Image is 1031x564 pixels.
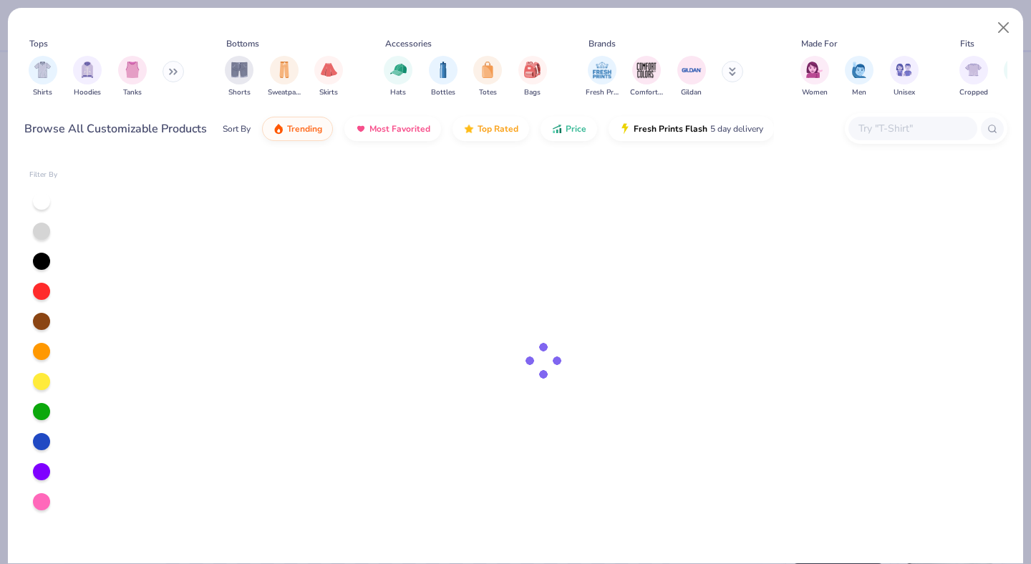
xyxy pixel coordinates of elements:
div: Bottoms [226,37,259,50]
span: Fresh Prints [586,87,619,98]
img: Bottles Image [435,62,451,78]
button: filter button [800,56,829,98]
button: filter button [384,56,412,98]
button: filter button [473,56,502,98]
span: Fresh Prints Flash [634,123,707,135]
div: Filter By [29,170,58,180]
input: Try "T-Shirt" [857,120,967,137]
span: Most Favorited [369,123,430,135]
img: Bags Image [524,62,540,78]
img: Cropped Image [965,62,982,78]
img: Shorts Image [231,62,248,78]
span: Women [802,87,828,98]
img: Hats Image [390,62,407,78]
button: filter button [586,56,619,98]
div: filter for Shirts [29,56,57,98]
span: Bottles [431,87,455,98]
span: Sweatpants [268,87,301,98]
div: filter for Hats [384,56,412,98]
span: Comfort Colors [630,87,663,98]
span: Trending [287,123,322,135]
img: TopRated.gif [463,123,475,135]
span: Top Rated [478,123,518,135]
span: Bags [524,87,541,98]
img: Tanks Image [125,62,140,78]
span: Shirts [33,87,52,98]
div: Fits [960,37,974,50]
button: filter button [268,56,301,98]
span: Tanks [123,87,142,98]
button: Trending [262,117,333,141]
img: Women Image [806,62,823,78]
button: Fresh Prints Flash5 day delivery [609,117,774,141]
div: Made For [801,37,837,50]
img: Sweatpants Image [276,62,292,78]
div: Sort By [223,122,251,135]
button: filter button [890,56,919,98]
div: filter for Sweatpants [268,56,301,98]
div: filter for Comfort Colors [630,56,663,98]
button: filter button [225,56,253,98]
div: filter for Cropped [959,56,988,98]
button: filter button [29,56,57,98]
div: Accessories [385,37,432,50]
button: Price [541,117,597,141]
div: filter for Totes [473,56,502,98]
div: filter for Men [845,56,873,98]
span: Hoodies [74,87,101,98]
span: Cropped [959,87,988,98]
button: filter button [518,56,547,98]
div: filter for Fresh Prints [586,56,619,98]
div: filter for Unisex [890,56,919,98]
img: Comfort Colors Image [636,59,657,81]
img: Skirts Image [321,62,337,78]
span: Shorts [228,87,251,98]
div: filter for Gildan [677,56,706,98]
div: filter for Tanks [118,56,147,98]
button: filter button [630,56,663,98]
button: filter button [429,56,458,98]
div: Browse All Customizable Products [24,120,207,137]
span: Men [852,87,866,98]
span: Hats [390,87,406,98]
button: filter button [845,56,873,98]
div: filter for Women [800,56,829,98]
img: Men Image [851,62,867,78]
img: Unisex Image [896,62,912,78]
div: filter for Bottles [429,56,458,98]
span: Gildan [681,87,702,98]
img: Totes Image [480,62,495,78]
div: filter for Hoodies [73,56,102,98]
div: filter for Skirts [314,56,343,98]
div: filter for Shorts [225,56,253,98]
button: filter button [677,56,706,98]
span: 5 day delivery [710,121,763,137]
img: Fresh Prints Image [591,59,613,81]
div: filter for Bags [518,56,547,98]
button: filter button [959,56,988,98]
button: Close [990,14,1017,42]
span: Skirts [319,87,338,98]
button: Top Rated [452,117,529,141]
img: trending.gif [273,123,284,135]
img: Gildan Image [681,59,702,81]
button: filter button [73,56,102,98]
button: filter button [314,56,343,98]
img: flash.gif [619,123,631,135]
div: Brands [589,37,616,50]
img: Shirts Image [34,62,51,78]
span: Totes [479,87,497,98]
img: most_fav.gif [355,123,367,135]
span: Price [566,123,586,135]
button: Most Favorited [344,117,441,141]
img: Hoodies Image [79,62,95,78]
div: Tops [29,37,48,50]
span: Unisex [894,87,915,98]
button: filter button [118,56,147,98]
